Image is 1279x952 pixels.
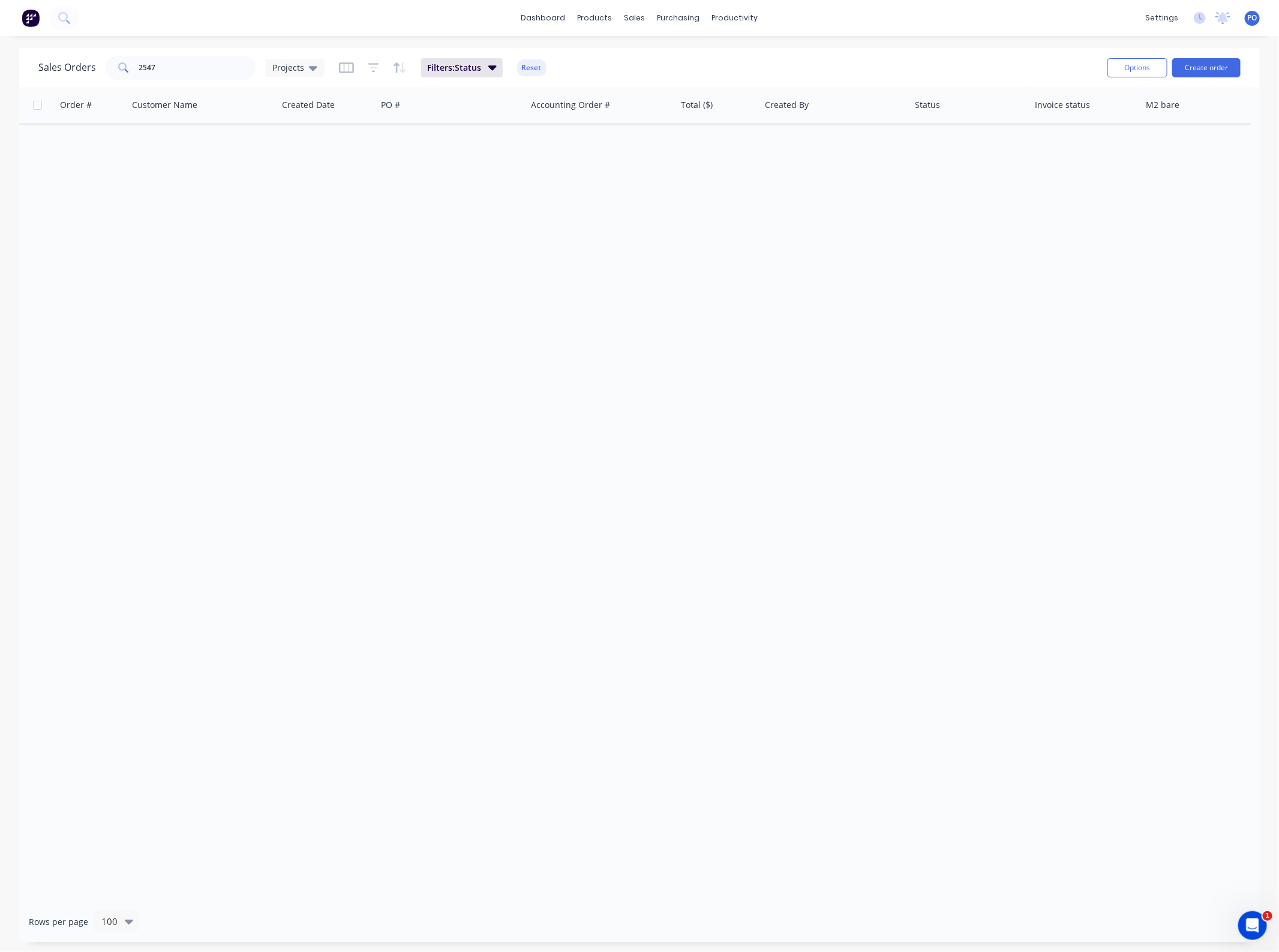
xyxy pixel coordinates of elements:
[132,99,197,111] div: Customer Name
[272,61,304,74] span: Projects
[531,99,610,111] div: Accounting Order #
[1248,13,1257,23] span: PO
[22,9,40,27] img: Factory
[915,99,940,111] div: Status
[1238,911,1267,940] iframe: Intercom live chat
[29,916,88,928] span: Rows per page
[139,56,256,80] input: Search...
[1139,9,1184,27] div: settings
[765,99,809,111] div: Created By
[1146,99,1179,111] div: M2 bare
[1035,99,1090,111] div: Invoice status
[572,9,619,27] div: products
[517,59,547,76] button: Reset
[619,9,651,27] div: sales
[1172,58,1241,77] button: Create order
[1107,58,1167,77] button: Options
[282,99,335,111] div: Created Date
[681,99,713,111] div: Total ($)
[706,9,764,27] div: productivity
[38,62,96,73] h1: Sales Orders
[381,99,400,111] div: PO #
[1263,911,1272,921] span: 1
[421,58,503,77] button: Filters:Status
[651,9,706,27] div: purchasing
[427,62,481,74] span: Filters: Status
[60,99,92,111] div: Order #
[515,9,572,27] a: dashboard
